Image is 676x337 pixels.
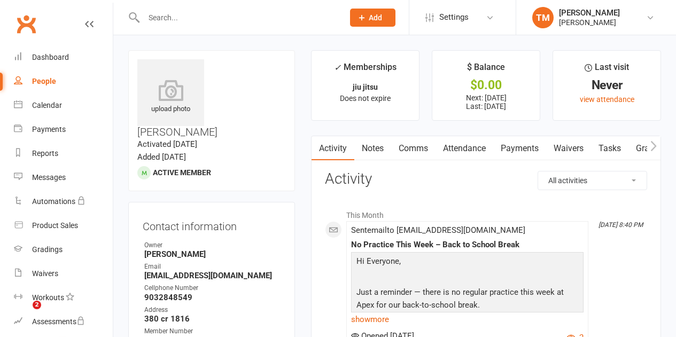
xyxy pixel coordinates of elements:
a: Notes [354,136,391,161]
button: Add [350,9,395,27]
span: Add [369,13,382,22]
div: Calendar [32,101,62,109]
input: Search... [141,10,337,25]
iframe: Intercom live chat [11,301,36,326]
strong: jiu jitsu [353,83,378,91]
span: Settings [439,5,469,29]
div: $0.00 [442,80,530,91]
strong: 9032848549 [144,293,281,302]
a: Clubworx [13,11,40,37]
div: $ Balance [467,60,505,80]
a: Dashboard [14,45,113,69]
a: People [14,69,113,93]
span: Active member [153,168,211,177]
div: Dashboard [32,53,69,61]
div: Waivers [32,269,58,278]
div: Reports [32,149,58,158]
a: Automations [14,190,113,214]
a: Product Sales [14,214,113,238]
div: Never [563,80,651,91]
i: [DATE] 8:40 PM [599,221,643,229]
div: Assessments [32,317,85,326]
a: Reports [14,142,113,166]
span: 2 [33,301,41,309]
div: Gradings [32,245,63,254]
strong: [PERSON_NAME] [144,249,281,259]
span: Sent email to [EMAIL_ADDRESS][DOMAIN_NAME] [351,225,525,235]
h3: Activity [325,171,647,187]
div: Member Number [144,326,281,336]
p: Next: [DATE] Last: [DATE] [442,93,530,111]
strong: [EMAIL_ADDRESS][DOMAIN_NAME] [144,271,281,280]
a: show more [351,312,584,327]
div: Cellphone Number [144,283,281,293]
div: No Practice This Week – Back to School Break [351,240,584,249]
div: Address [144,305,281,315]
div: [PERSON_NAME] [559,8,620,18]
a: Activity [312,136,354,161]
h3: Contact information [143,216,281,232]
div: Payments [32,125,66,134]
strong: 380 cr 1816 [144,314,281,324]
span: Does not expire [340,94,391,103]
div: Automations [32,197,75,206]
a: Waivers [14,262,113,286]
div: Product Sales [32,221,78,230]
a: Payments [493,136,546,161]
time: Activated [DATE] [137,139,197,149]
div: Owner [144,240,281,250]
p: Just a reminder — there is no regular practice this week at Apex for our back-to-school break. [354,286,581,314]
h3: [PERSON_NAME] [137,59,286,138]
div: upload photo [137,80,204,115]
a: Comms [391,136,436,161]
a: Attendance [436,136,493,161]
a: Tasks [591,136,628,161]
a: view attendance [580,95,634,104]
a: Waivers [546,136,591,161]
div: TM [532,7,554,28]
div: [PERSON_NAME] [559,18,620,27]
li: This Month [325,204,647,221]
div: Memberships [334,60,397,80]
div: Workouts [32,293,64,302]
a: Assessments [14,310,113,334]
a: Gradings [14,238,113,262]
div: Email [144,262,281,272]
time: Added [DATE] [137,152,186,162]
i: ✓ [334,62,341,73]
div: People [32,77,56,85]
a: Workouts [14,286,113,310]
a: Messages [14,166,113,190]
a: Payments [14,117,113,142]
a: Calendar [14,93,113,117]
div: Last visit [585,60,629,80]
p: Hi Everyone, [354,255,581,270]
div: Messages [32,173,66,182]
